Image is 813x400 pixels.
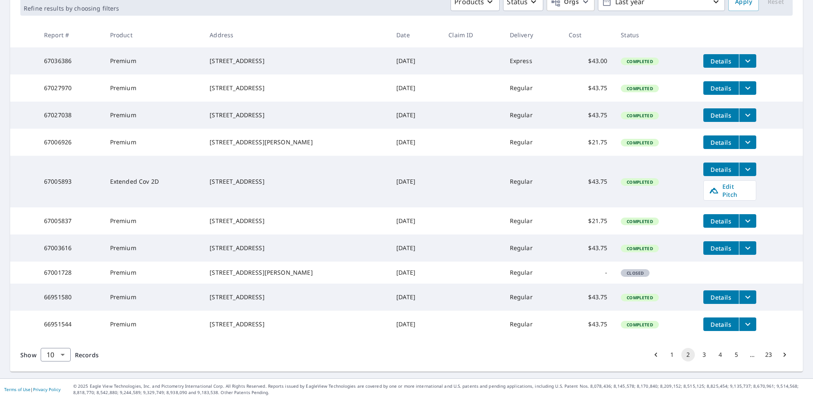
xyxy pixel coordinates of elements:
th: Cost [562,22,614,47]
td: Regular [503,234,562,262]
td: Regular [503,102,562,129]
td: 67027038 [37,102,103,129]
th: Address [203,22,390,47]
td: Regular [503,156,562,207]
td: $43.75 [562,156,614,207]
button: Go to next page [778,348,791,361]
th: Report # [37,22,103,47]
td: $43.75 [562,234,614,262]
td: [DATE] [390,47,442,74]
button: filesDropdownBtn-67005893 [739,163,756,176]
span: Details [708,138,734,146]
td: [DATE] [390,234,442,262]
td: [DATE] [390,156,442,207]
button: Go to page 5 [730,348,743,361]
span: Completed [622,295,658,301]
div: [STREET_ADDRESS] [210,293,383,301]
p: © 2025 Eagle View Technologies, Inc. and Pictometry International Corp. All Rights Reserved. Repo... [73,383,809,396]
span: Completed [622,86,658,91]
button: page 2 [681,348,695,361]
button: filesDropdownBtn-67027970 [739,81,756,95]
td: 67003616 [37,234,103,262]
button: detailsBtn-66951544 [703,317,739,331]
button: Go to previous page [649,348,663,361]
td: [DATE] [390,102,442,129]
td: 67001728 [37,262,103,284]
div: Show 10 records [41,348,71,361]
th: Claim ID [442,22,503,47]
span: Show [20,351,36,359]
div: [STREET_ADDRESS] [210,320,383,328]
td: 67006926 [37,129,103,156]
span: Completed [622,113,658,119]
span: Completed [622,322,658,328]
button: filesDropdownBtn-66951580 [739,290,756,304]
td: Regular [503,262,562,284]
a: Edit Pitch [703,180,756,201]
button: filesDropdownBtn-67027038 [739,108,756,122]
td: $43.75 [562,311,614,338]
button: detailsBtn-67027038 [703,108,739,122]
button: detailsBtn-66951580 [703,290,739,304]
button: filesDropdownBtn-66951544 [739,317,756,331]
p: | [4,387,61,392]
td: 67005837 [37,207,103,234]
span: Details [708,244,734,252]
button: detailsBtn-67027970 [703,81,739,95]
td: 66951580 [37,284,103,311]
button: filesDropdownBtn-67036386 [739,54,756,68]
div: 10 [41,343,71,367]
button: filesDropdownBtn-67003616 [739,241,756,255]
span: Completed [622,140,658,146]
td: [DATE] [390,284,442,311]
a: Terms of Use [4,386,30,392]
td: 67027970 [37,74,103,102]
td: $21.75 [562,129,614,156]
td: - [562,262,614,284]
td: [DATE] [390,311,442,338]
span: Details [708,166,734,174]
td: $43.75 [562,284,614,311]
button: detailsBtn-67006926 [703,135,739,149]
span: Records [75,351,99,359]
span: Edit Pitch [709,182,751,199]
td: Premium [103,284,203,311]
td: Express [503,47,562,74]
nav: pagination navigation [648,348,793,361]
td: Premium [103,207,203,234]
span: Closed [622,270,649,276]
td: Premium [103,47,203,74]
th: Delivery [503,22,562,47]
span: Details [708,293,734,301]
button: Go to page 1 [665,348,679,361]
td: Premium [103,262,203,284]
th: Product [103,22,203,47]
td: Premium [103,234,203,262]
div: [STREET_ADDRESS] [210,111,383,119]
p: Refine results by choosing filters [24,5,119,12]
td: Premium [103,102,203,129]
td: $21.75 [562,207,614,234]
button: detailsBtn-67005837 [703,214,739,228]
td: Premium [103,74,203,102]
td: Regular [503,129,562,156]
td: Premium [103,129,203,156]
div: [STREET_ADDRESS] [210,84,383,92]
td: Regular [503,311,562,338]
button: detailsBtn-67003616 [703,241,739,255]
button: Go to page 4 [713,348,727,361]
div: [STREET_ADDRESS][PERSON_NAME] [210,138,383,146]
td: [DATE] [390,207,442,234]
td: $43.75 [562,102,614,129]
span: Completed [622,179,658,185]
td: Premium [103,311,203,338]
span: Details [708,84,734,92]
button: Go to page 23 [762,348,775,361]
button: detailsBtn-67005893 [703,163,739,176]
button: filesDropdownBtn-67006926 [739,135,756,149]
td: 66951544 [37,311,103,338]
span: Details [708,217,734,225]
button: filesDropdownBtn-67005837 [739,214,756,228]
td: $43.75 [562,74,614,102]
span: Details [708,111,734,119]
